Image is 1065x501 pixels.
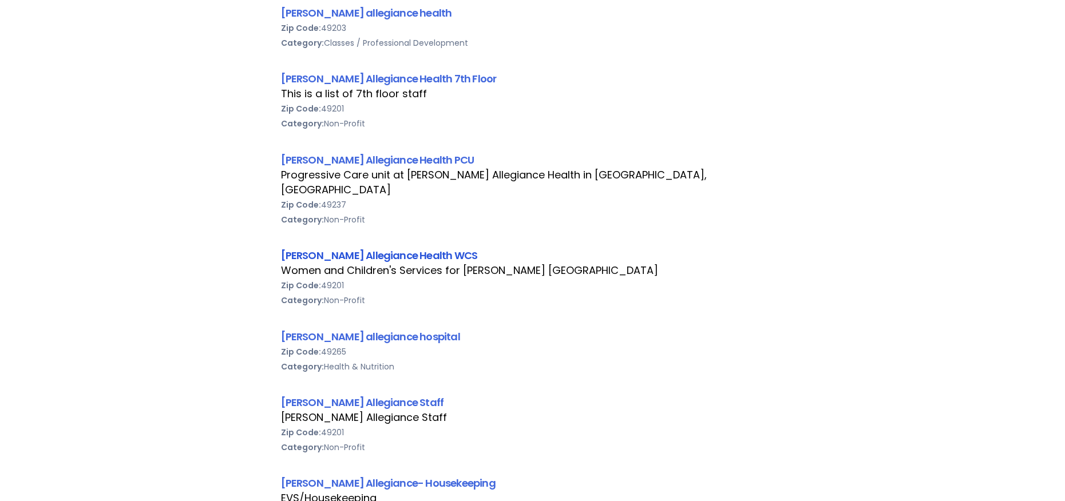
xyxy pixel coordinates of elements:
[281,440,785,455] div: Non-Profit
[281,476,496,490] a: [PERSON_NAME] Allegiance- Housekeeping
[281,118,324,129] b: Category:
[281,329,460,344] a: [PERSON_NAME] allegiance hospital
[281,199,321,210] b: Zip Code:
[281,214,324,225] b: Category:
[281,86,785,101] div: This is a list of 7th floor staff
[281,295,324,306] b: Category:
[281,71,497,86] a: [PERSON_NAME] Allegiance Health 7th Floor
[281,168,785,197] div: Progressive Care unit at [PERSON_NAME] Allegiance Health in [GEOGRAPHIC_DATA], [GEOGRAPHIC_DATA]
[281,344,785,359] div: 49265
[281,395,444,409] a: [PERSON_NAME] Allegiance Staff
[281,116,785,131] div: Non-Profit
[281,248,478,263] a: [PERSON_NAME] Allegiance Health WCS
[281,263,785,278] div: Women and Children's Services for [PERSON_NAME] [GEOGRAPHIC_DATA]
[281,197,785,212] div: 49237
[281,21,785,35] div: 49203
[281,153,474,167] a: [PERSON_NAME] Allegiance Health PCU
[281,346,321,357] b: Zip Code:
[281,37,324,49] b: Category:
[281,395,785,410] div: [PERSON_NAME] Allegiance Staff
[281,5,785,21] div: [PERSON_NAME] allegiance health
[281,278,785,293] div: 49201
[281,410,785,425] div: [PERSON_NAME] Allegiance Staff
[281,101,785,116] div: 49201
[281,103,321,114] b: Zip Code:
[281,293,785,308] div: Non-Profit
[281,71,785,86] div: [PERSON_NAME] Allegiance Health 7th Floor
[281,212,785,227] div: Non-Profit
[281,329,785,344] div: [PERSON_NAME] allegiance hospital
[281,280,321,291] b: Zip Code:
[281,425,785,440] div: 49201
[281,359,785,374] div: Health & Nutrition
[281,22,321,34] b: Zip Code:
[281,6,452,20] a: [PERSON_NAME] allegiance health
[281,361,324,372] b: Category:
[281,442,324,453] b: Category:
[281,35,785,50] div: Classes / Professional Development
[281,152,785,168] div: [PERSON_NAME] Allegiance Health PCU
[281,475,785,491] div: [PERSON_NAME] Allegiance- Housekeeping
[281,248,785,263] div: [PERSON_NAME] Allegiance Health WCS
[281,427,321,438] b: Zip Code:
